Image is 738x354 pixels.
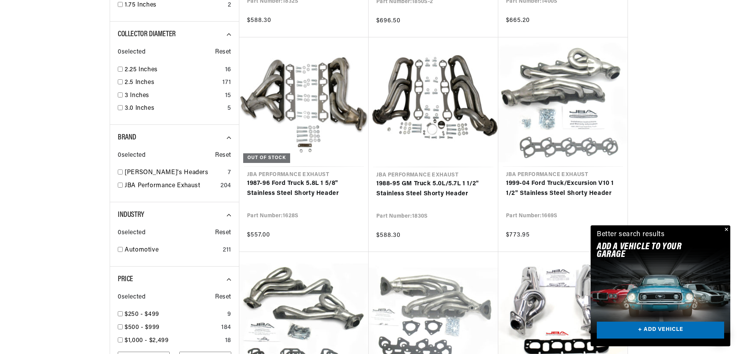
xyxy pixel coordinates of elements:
[227,310,231,320] div: 9
[247,179,361,198] a: 1987-96 Ford Truck 5.8L 1 5/8" Stainless Steel Shorty Header
[227,104,231,114] div: 5
[721,225,730,235] button: Close
[215,292,231,302] span: Reset
[222,78,231,88] div: 171
[125,311,159,317] span: $250 - $499
[118,211,144,219] span: Industry
[125,0,225,10] a: 1.75 Inches
[118,228,145,238] span: 0 selected
[376,179,491,199] a: 1988-95 GM Truck 5.0L/5.7L 1 1/2" Stainless Steel Shorty Header
[597,229,665,240] div: Better search results
[506,179,620,198] a: 1999-04 Ford Truck/Excursion V10 1 1/2" Stainless Steel Shorty Header
[215,47,231,57] span: Reset
[597,243,705,259] h2: Add A VEHICLE to your garage
[225,91,231,101] div: 15
[125,78,219,88] a: 2.5 Inches
[118,30,176,38] span: Collector Diameter
[125,91,222,101] a: 3 Inches
[125,168,225,178] a: [PERSON_NAME]'s Headers
[125,65,222,75] a: 2.25 Inches
[221,323,231,333] div: 184
[225,65,231,75] div: 16
[118,292,145,302] span: 0 selected
[125,324,160,331] span: $500 - $999
[597,322,724,339] a: + ADD VEHICLE
[125,181,217,191] a: JBA Performance Exhaust
[220,181,231,191] div: 204
[215,228,231,238] span: Reset
[223,245,231,255] div: 211
[125,245,220,255] a: Automotive
[228,168,231,178] div: 7
[118,47,145,57] span: 0 selected
[215,151,231,161] span: Reset
[125,104,224,114] a: 3.0 Inches
[118,151,145,161] span: 0 selected
[118,134,136,141] span: Brand
[225,336,231,346] div: 18
[118,275,133,283] span: Price
[228,0,231,10] div: 2
[125,337,169,344] span: $1,000 - $2,499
